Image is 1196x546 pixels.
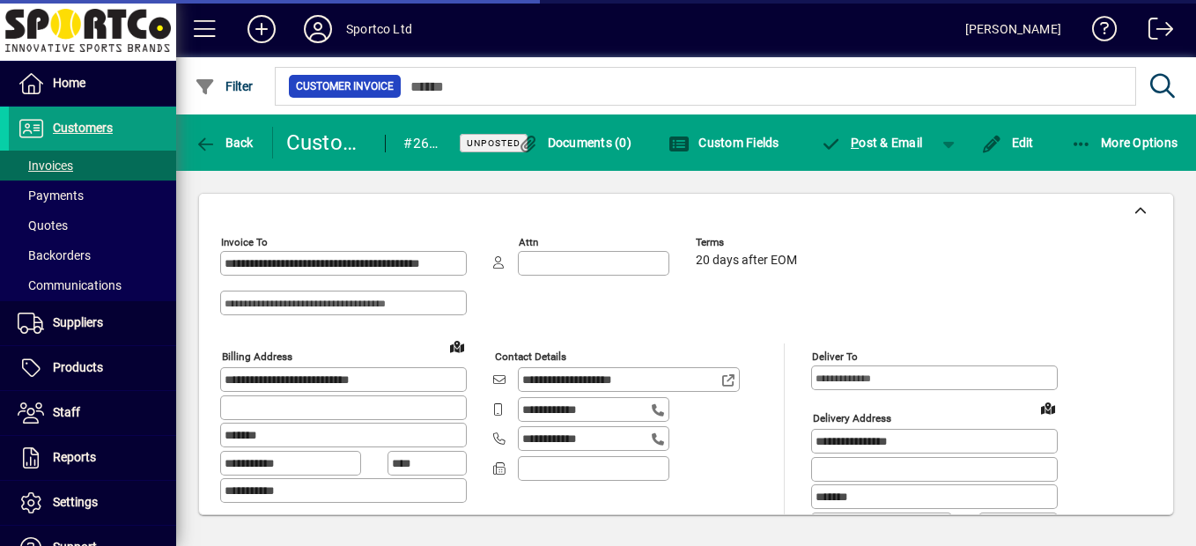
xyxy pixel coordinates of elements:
[812,350,858,363] mat-label: Deliver To
[233,13,290,45] button: Add
[517,136,631,150] span: Documents (0)
[467,137,520,149] span: Unposted
[18,188,84,203] span: Payments
[18,278,122,292] span: Communications
[18,248,91,262] span: Backorders
[9,240,176,270] a: Backorders
[53,76,85,90] span: Home
[9,210,176,240] a: Quotes
[1067,127,1183,159] button: More Options
[9,436,176,480] a: Reports
[519,236,538,248] mat-label: Attn
[9,270,176,300] a: Communications
[346,15,412,43] div: Sportco Ltd
[9,62,176,106] a: Home
[18,218,68,232] span: Quotes
[195,136,254,150] span: Back
[965,15,1061,43] div: [PERSON_NAME]
[53,315,103,329] span: Suppliers
[9,301,176,345] a: Suppliers
[9,391,176,435] a: Staff
[18,159,73,173] span: Invoices
[9,181,176,210] a: Payments
[290,13,346,45] button: Profile
[1034,394,1062,422] a: View on map
[812,127,932,159] button: Post & Email
[9,346,176,390] a: Products
[53,495,98,509] span: Settings
[1135,4,1174,61] a: Logout
[195,79,254,93] span: Filter
[668,136,779,150] span: Custom Fields
[190,70,258,102] button: Filter
[53,121,113,135] span: Customers
[176,127,273,159] app-page-header-button: Back
[443,332,471,360] a: View on map
[403,129,438,158] div: #268410
[513,127,636,159] button: Documents (0)
[190,127,258,159] button: Back
[286,129,368,157] div: Customer Invoice
[9,151,176,181] a: Invoices
[821,136,923,150] span: ost & Email
[53,360,103,374] span: Products
[696,254,797,268] span: 20 days after EOM
[53,405,80,419] span: Staff
[53,450,96,464] span: Reports
[696,237,801,248] span: Terms
[977,127,1038,159] button: Edit
[9,481,176,525] a: Settings
[664,127,784,159] button: Custom Fields
[851,136,859,150] span: P
[221,236,268,248] mat-label: Invoice To
[981,136,1034,150] span: Edit
[296,77,394,95] span: Customer Invoice
[1071,136,1178,150] span: More Options
[1079,4,1118,61] a: Knowledge Base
